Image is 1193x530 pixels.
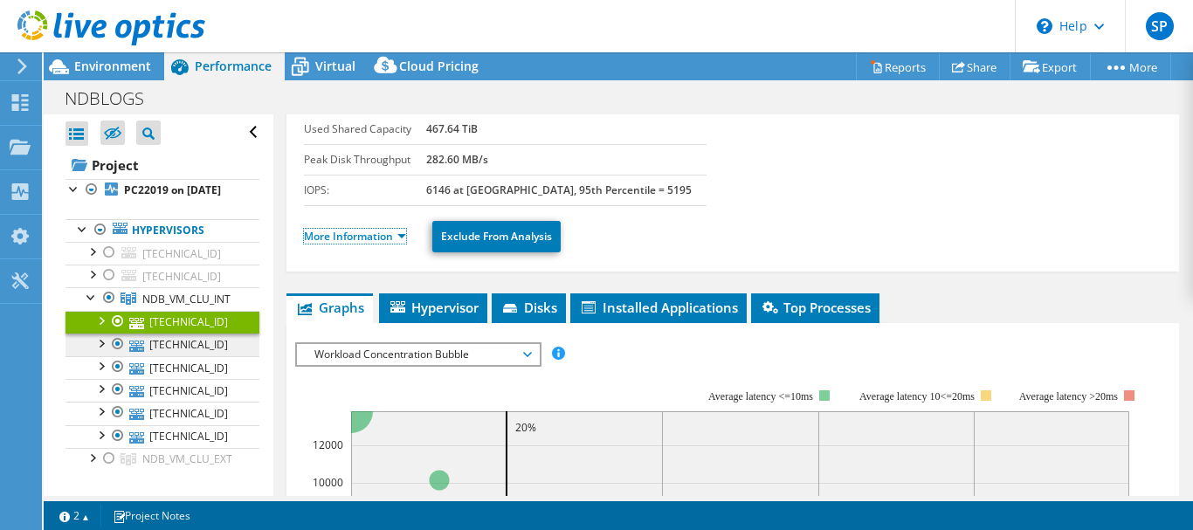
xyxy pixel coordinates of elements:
span: Cloud Pricing [399,58,479,74]
a: [TECHNICAL_ID] [66,242,259,265]
span: Environment [74,58,151,74]
span: [TECHNICAL_ID] [142,269,221,284]
a: Export [1010,53,1091,80]
text: 10000 [313,475,343,490]
span: [TECHNICAL_ID] [142,246,221,261]
label: Peak Disk Throughput [304,151,426,169]
b: PC22019 on [DATE] [124,182,221,197]
a: NDB_VM_CLU_EXT [66,448,259,471]
span: SP [1146,12,1174,40]
span: Disks [500,299,557,316]
a: [TECHNICAL_ID] [66,425,259,448]
span: NDB_VM_CLU_EXT [142,451,232,466]
a: NDB_VM_CLU_INT [66,287,259,310]
label: IOPS: [304,182,426,199]
a: [TECHNICAL_ID] [66,265,259,287]
span: Virtual [315,58,355,74]
span: NDB_VM_CLU_INT [142,292,231,306]
a: [TECHNICAL_ID] [66,402,259,424]
text: 20% [515,420,536,435]
tspan: Average latency <=10ms [708,390,813,403]
a: More Information [304,229,406,244]
a: [TECHNICAL_ID] [66,356,259,379]
span: Performance [195,58,272,74]
a: Project [66,151,259,179]
tspan: Average latency 10<=20ms [859,390,975,403]
span: Workload Concentration Bubble [306,344,530,365]
a: Hypervisors [66,219,259,242]
span: Installed Applications [579,299,738,316]
span: Hypervisor [388,299,479,316]
a: [TECHNICAL_ID] [66,311,259,334]
a: Share [939,53,1010,80]
label: Used Shared Capacity [304,120,426,138]
a: [TECHNICAL_ID] [66,334,259,356]
a: Exclude From Analysis [432,221,561,252]
text: Average latency >20ms [1019,390,1118,403]
span: Graphs [295,299,364,316]
a: [TECHNICAL_ID] [66,379,259,402]
b: 467.64 TiB [426,121,478,136]
a: More [1090,53,1171,80]
a: PC22019 on [DATE] [66,179,259,202]
text: 12000 [313,437,343,452]
a: Project Notes [100,505,203,527]
b: 282.60 MB/s [426,152,488,167]
span: Top Processes [760,299,871,316]
h1: NDBLOGS [57,89,171,108]
b: 6146 at [GEOGRAPHIC_DATA], 95th Percentile = 5195 [426,182,692,197]
svg: \n [1037,18,1052,34]
a: 2 [47,505,101,527]
a: Reports [856,53,940,80]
